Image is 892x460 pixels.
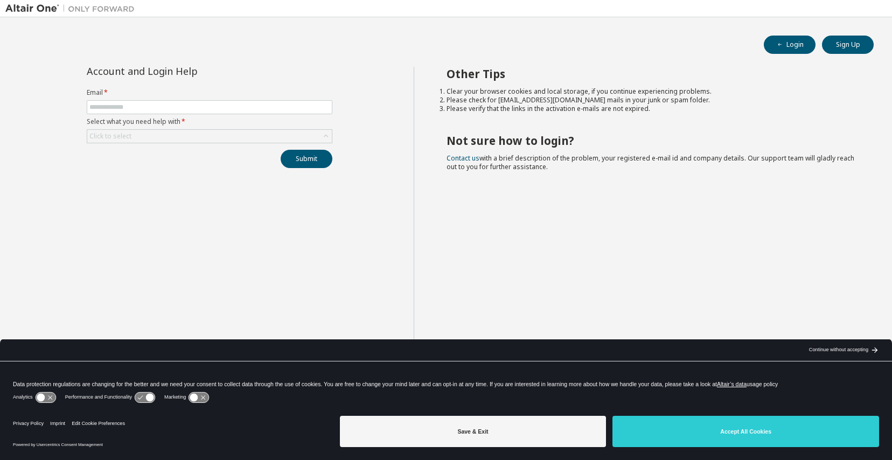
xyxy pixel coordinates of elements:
h2: Not sure how to login? [447,134,855,148]
div: Account and Login Help [87,67,283,75]
span: with a brief description of the problem, your registered e-mail id and company details. Our suppo... [447,154,854,171]
a: Contact us [447,154,479,163]
button: Submit [281,150,332,168]
div: Click to select [89,132,131,141]
li: Clear your browser cookies and local storage, if you continue experiencing problems. [447,87,855,96]
h2: Other Tips [447,67,855,81]
img: Altair One [5,3,140,14]
label: Select what you need help with [87,117,332,126]
button: Login [764,36,816,54]
li: Please check for [EMAIL_ADDRESS][DOMAIN_NAME] mails in your junk or spam folder. [447,96,855,104]
button: Sign Up [822,36,874,54]
label: Email [87,88,332,97]
li: Please verify that the links in the activation e-mails are not expired. [447,104,855,113]
div: Click to select [87,130,332,143]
